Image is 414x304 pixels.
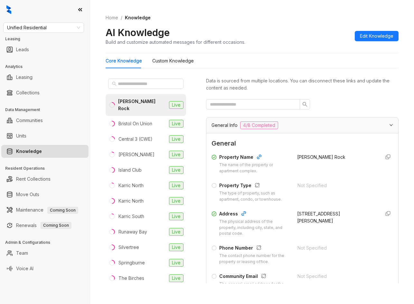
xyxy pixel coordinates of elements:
button: Edit Knowledge [355,31,399,41]
div: Karric South [118,213,144,220]
div: The physical address of the property, including city, state, and postal code. [219,219,289,237]
a: Leasing [16,71,33,84]
div: Not Specified [297,182,376,189]
div: Community Email [219,273,290,281]
span: [PERSON_NAME] Rock [297,154,345,160]
div: The general email address for the property or community inquiries. [219,281,290,293]
div: [PERSON_NAME] [118,151,155,158]
li: Move Outs [1,188,89,201]
span: 4/8 Completed [240,121,278,129]
div: Build and customize automated messages for different occasions. [106,39,245,45]
a: Knowledge [16,145,42,158]
a: Team [16,247,28,260]
span: Edit Knowledge [360,33,393,40]
div: Karric North [118,182,144,189]
a: Units [16,129,26,142]
a: Voice AI [16,262,33,275]
span: expanded [389,123,393,127]
div: General Info4/8 Completed [206,118,398,133]
span: General Info [212,122,238,129]
li: Collections [1,86,89,99]
div: The Birches [118,275,144,282]
h3: Resident Operations [5,166,90,171]
div: Property Type [219,182,290,190]
div: Phone Number [219,244,290,253]
h3: Analytics [5,64,90,70]
span: search [302,102,307,107]
li: Team [1,247,89,260]
div: Property Name [219,154,289,162]
div: [PERSON_NAME] Rock [118,98,166,112]
li: Leads [1,43,89,56]
h3: Admin & Configurations [5,240,90,245]
span: Live [169,135,183,143]
a: RenewalsComing Soon [16,219,71,232]
h3: Leasing [5,36,90,42]
div: Runaway Bay [118,228,147,235]
div: Silvertree [118,244,139,251]
div: Springburne [118,259,145,266]
a: Home [104,14,119,21]
span: Coming Soon [47,207,78,214]
span: Coming Soon [41,222,71,229]
span: Live [169,101,183,109]
li: Rent Collections [1,173,89,185]
div: Central 3 (CWE) [118,136,153,143]
div: Not Specified [297,273,376,280]
span: Live [169,228,183,236]
div: Custom Knowledge [152,57,194,64]
h3: Data Management [5,107,90,113]
li: Renewals [1,219,89,232]
li: Maintenance [1,204,89,216]
div: Data is sourced from multiple locations. You can disconnect these links and update the content as... [206,77,399,91]
span: General [212,138,393,148]
span: Live [169,182,183,189]
div: [STREET_ADDRESS][PERSON_NAME] [297,210,375,224]
li: Units [1,129,89,142]
a: Move Outs [16,188,39,201]
span: Live [169,259,183,267]
div: Core Knowledge [106,57,142,64]
li: Knowledge [1,145,89,158]
span: search [112,81,117,86]
a: Communities [16,114,43,127]
div: Bristol On Union [118,120,152,127]
span: Live [169,151,183,158]
div: The contact phone number for the property or leasing office. [219,253,290,265]
div: Karric North [118,197,144,204]
span: Knowledge [125,15,151,20]
li: / [121,14,122,21]
img: logo [6,5,11,14]
div: The name of the property or apartment complex. [219,162,289,174]
a: Collections [16,86,40,99]
div: Not Specified [297,244,376,252]
div: The type of property, such as apartment, condo, or townhouse. [219,190,290,203]
li: Voice AI [1,262,89,275]
li: Communities [1,114,89,127]
a: Leads [16,43,29,56]
span: Live [169,120,183,128]
div: Address [219,210,289,219]
span: Live [169,197,183,205]
span: Unified Residential [7,23,80,33]
span: Live [169,243,183,251]
li: Leasing [1,71,89,84]
a: Rent Collections [16,173,51,185]
span: Live [169,274,183,282]
span: Live [169,213,183,220]
h2: AI Knowledge [106,26,170,39]
div: Island Club [118,166,142,174]
span: Live [169,166,183,174]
